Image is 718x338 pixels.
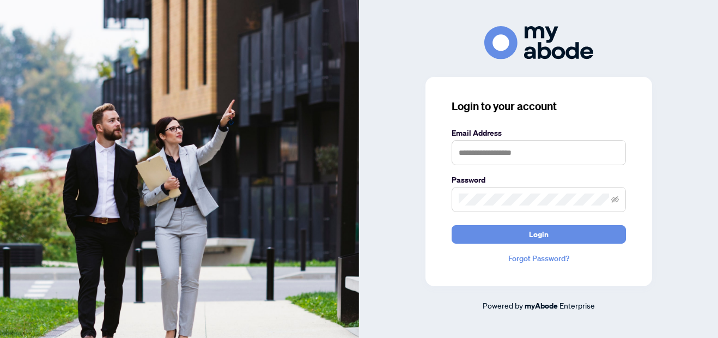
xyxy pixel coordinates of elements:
label: Password [452,174,626,186]
h3: Login to your account [452,99,626,114]
span: eye-invisible [611,196,619,203]
img: ma-logo [484,26,593,59]
button: Login [452,225,626,244]
a: Forgot Password? [452,252,626,264]
span: Powered by [483,300,523,310]
span: Login [529,226,549,243]
a: myAbode [525,300,558,312]
span: Enterprise [559,300,595,310]
label: Email Address [452,127,626,139]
